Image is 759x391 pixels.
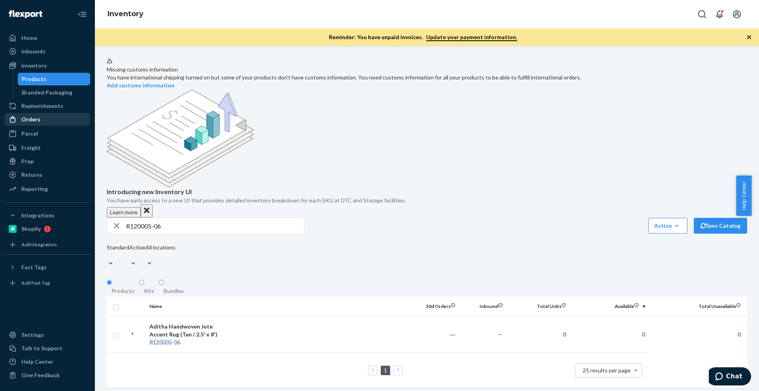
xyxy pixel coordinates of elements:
a: Branded Packaging [18,86,91,99]
div: Bundles [164,287,184,295]
a: Update your payment information. [426,34,517,41]
div: Give Feedback [21,371,60,379]
a: Inventory [5,59,90,72]
div: Returns [21,171,42,179]
a: Parcel [5,127,90,140]
div: Help Center [21,358,53,366]
input: All locations [145,251,146,259]
a: Help Center [5,355,90,368]
a: Home [5,32,90,44]
input: Active [129,251,130,259]
div: Products [22,75,46,83]
div: Action [654,222,682,230]
div: Prep [21,157,34,165]
div: Parcel [21,130,38,138]
a: Returns [5,168,90,181]
button: Close Navigation [74,6,90,22]
div: Add Integration [21,241,57,248]
div: Talk to Support [21,344,62,352]
button: Open account menu [729,6,745,22]
img: new-reports-banner-icon.82668bd98b6a51aee86340f2a7b77ae3.png [107,89,254,187]
div: Reporting [21,185,48,193]
a: Add Integration [5,238,90,251]
th: Total Unavailable [648,297,747,316]
button: Sync Catalog [694,218,747,234]
th: Name [146,297,235,316]
div: Shopify [21,225,41,233]
div: Active [129,244,145,251]
span: — [498,331,503,338]
div: Replenishments [21,102,63,110]
a: Inbounds [5,45,90,58]
div: You have international shipping turned on but some of your products don’t have customs informatio... [107,74,747,81]
span: Missing customs information [107,66,178,73]
p: Reminder: You have unpaid invoices. [329,33,517,41]
a: Page 1 is your current page [382,367,389,374]
div: Inventory [21,62,47,70]
a: Settings [5,329,90,341]
ol: breadcrumbs [101,3,150,26]
div: Branded Packaging [22,89,72,96]
input: Products [107,280,112,285]
button: Learn more [107,207,141,217]
button: Close [141,204,153,217]
p: You have early access to a new UI that provides detailed inventory breakdown for each SKU at DTC ... [107,196,747,204]
th: Inbound [459,297,506,316]
th: Total Units [506,297,569,316]
input: Standard [107,251,108,259]
div: Home [21,34,37,42]
div: Fast Tags [21,263,47,271]
button: Open notifications [712,6,727,22]
a: Replenishments [5,100,90,112]
div: - [149,338,232,346]
button: Open Search Box [694,6,710,22]
span: 0 [738,331,741,338]
a: Prep [5,155,90,168]
div: Orders [21,115,40,123]
div: Products [111,287,134,295]
div: Integrations [21,212,55,219]
input: Search inventory by name or sku [126,218,304,234]
div: Freight [21,144,41,152]
div: Inbounds [21,47,45,55]
button: Talk to Support [5,342,90,355]
a: Inventory [108,9,143,18]
a: Add customs information [107,82,174,89]
div: Add Fast Tag [21,280,50,286]
em: R120005 [149,339,172,346]
a: Orders [5,113,90,126]
em: 06 [174,339,180,346]
input: Bundles [159,280,164,285]
button: Integrations [5,209,90,222]
button: Give Feedback [5,369,90,382]
a: Products [18,73,91,85]
a: Freight [5,142,90,154]
a: Reporting [5,183,90,195]
span: 0 [642,331,645,338]
div: Settings [21,331,44,339]
input: Kits [139,280,144,285]
a: Add Fast Tag [5,277,90,289]
iframe: Opens a widget where you can chat to one of our agents [709,367,751,387]
img: Flexport logo [9,10,42,18]
div: Standard [107,244,129,251]
span: 0 [563,331,566,338]
div: All locations [145,244,176,251]
a: Shopify [5,223,90,235]
th: Available [569,297,648,316]
button: Action [648,218,687,234]
th: 30d Orders [411,297,459,316]
div: Kits [144,287,154,295]
div: Aditha Handwoven Jute Accent Rug (Tan / 2.5' x 8') [149,323,232,338]
button: Fast Tags [5,261,90,274]
p: Introducing new Inventory UI [107,187,747,196]
span: 25 results per page [583,367,631,374]
td: ― [411,316,459,353]
button: Help Center [736,176,751,216]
